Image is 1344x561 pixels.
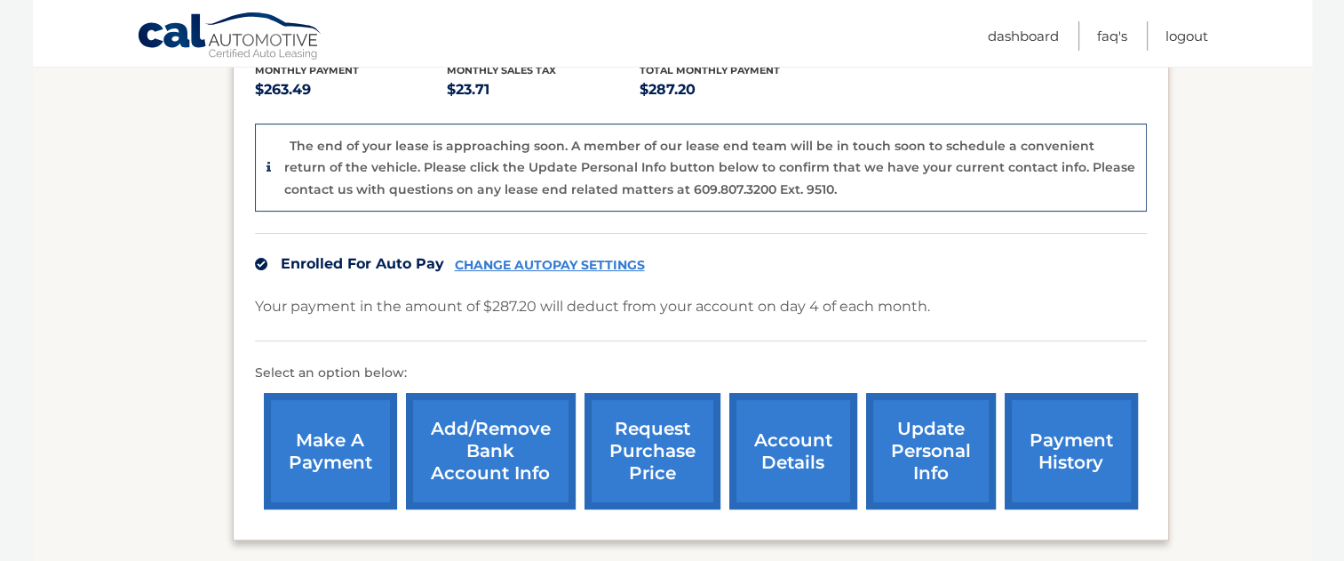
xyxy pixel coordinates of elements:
[406,393,576,509] a: Add/Remove bank account info
[255,64,359,76] span: Monthly Payment
[455,258,645,273] a: CHANGE AUTOPAY SETTINGS
[640,64,780,76] span: Total Monthly Payment
[988,21,1059,51] a: Dashboard
[255,258,267,270] img: check.svg
[447,77,640,102] p: $23.71
[585,393,720,509] a: request purchase price
[255,363,1147,384] p: Select an option below:
[1165,21,1208,51] a: Logout
[264,393,397,509] a: make a payment
[1097,21,1127,51] a: FAQ's
[281,255,444,272] span: Enrolled For Auto Pay
[137,12,323,63] a: Cal Automotive
[729,393,857,509] a: account details
[866,393,996,509] a: update personal info
[255,294,930,319] p: Your payment in the amount of $287.20 will deduct from your account on day 4 of each month.
[640,77,832,102] p: $287.20
[284,138,1135,197] p: The end of your lease is approaching soon. A member of our lease end team will be in touch soon t...
[255,77,448,102] p: $263.49
[447,64,556,76] span: Monthly sales Tax
[1005,393,1138,509] a: payment history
